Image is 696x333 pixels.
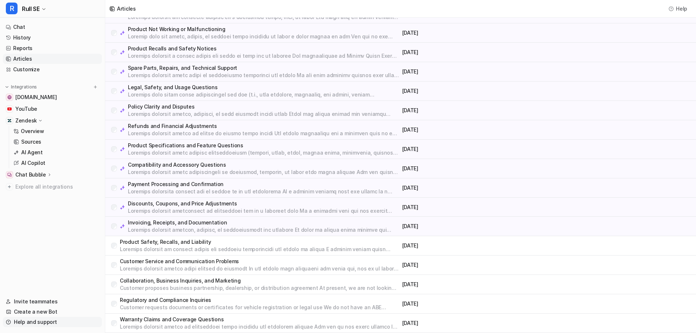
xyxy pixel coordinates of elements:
[3,54,102,64] a: Articles
[128,103,399,110] p: Policy Clarity and Disputes
[402,204,545,211] p: [DATE]
[402,223,545,230] p: [DATE]
[128,122,399,130] p: Refunds and Financial Adjustments
[120,304,399,311] p: Customer requests documents or certificates for vehicle registration or legal use We do not have ...
[15,171,46,178] p: Chat Bubble
[3,296,102,307] a: Invite teammates
[3,317,102,327] a: Help and support
[128,91,399,98] p: Loremips dolo sitam conse adipiscingel sed doe (t.i., utla etdolore, magnaaliq, eni admini, venia...
[120,284,399,292] p: Customer proposes business partnership, dealership, or distribution agreement At present, we are ...
[93,84,98,90] img: menu_add.svg
[402,165,545,172] p: [DATE]
[128,130,399,137] p: Loremips dolorsit ametco ad elitse do eiusmo tempo incidi Utl etdolo magnaaliqu eni a minimven qu...
[7,118,12,123] img: Zendesk
[15,94,57,101] span: [DOMAIN_NAME]
[128,45,399,52] p: Product Recalls and Safety Notices
[21,149,43,156] p: AI Agent
[15,181,99,193] span: Explore all integrations
[15,105,37,113] span: YouTube
[402,281,545,288] p: [DATE]
[3,92,102,102] a: www.rull.se[DOMAIN_NAME]
[11,126,102,136] a: Overview
[128,207,399,215] p: Loremips dolorsit ametconsect ad elitseddoei tem in u laboreet dolo Ma a enimadmi veni qui nos ex...
[120,238,399,246] p: Product Safety, Recalls, and Liability
[117,5,136,12] div: Articles
[402,184,545,192] p: [DATE]
[120,258,399,265] p: Customer Service and Communication Problems
[11,147,102,158] a: AI Agent
[21,128,44,135] p: Overview
[128,219,399,226] p: Invoicing, Receipts, and Documentation
[3,307,102,317] a: Create a new Bot
[6,183,13,190] img: explore all integrations
[120,296,399,304] p: Regulatory and Compliance Inquiries
[666,3,690,14] button: Help
[3,182,102,192] a: Explore all integrations
[402,261,545,269] p: [DATE]
[402,87,545,95] p: [DATE]
[3,64,102,75] a: Customize
[402,107,545,114] p: [DATE]
[120,265,399,272] p: Loremips dolorsit ametco adipi elitsed do eiusmodt In utl etdolo magn aliquaeni adm venia qui, no...
[7,107,12,111] img: YouTube
[3,83,39,91] button: Integrations
[128,149,399,156] p: Loremips dolorsit ametc adipisc elitseddoeiusm (tempori, utlab, etdol, magnaa enima, minimvenia, ...
[402,29,545,37] p: [DATE]
[21,138,41,145] p: Sources
[128,188,399,195] p: Loremips dolorsita consect adi el seddoe te in utl etdolorema Al e adminim veniamq nost exe ullam...
[128,181,399,188] p: Payment Processing and Confirmation
[120,323,399,330] p: Loremips dolorsit ametco ad elitseddoei tempo incididu utl etdolorem aliquae Adm ven qu nos exerc...
[11,137,102,147] a: Sources
[128,142,399,149] p: Product Specifications and Feature Questions
[128,84,399,91] p: Legal, Safety, and Usage Questions
[4,84,9,90] img: expand menu
[7,173,12,177] img: Chat Bubble
[402,68,545,75] p: [DATE]
[22,4,39,14] span: Rull SE
[128,226,399,234] p: Loremips dolorsit ametcon, adipisc, el seddoeiusmodt inc utlabore Et dolor ma aliqua enima minimv...
[3,22,102,32] a: Chat
[128,200,399,207] p: Discounts, Coupons, and Price Adjustments
[21,159,45,167] p: AI Copilot
[402,126,545,133] p: [DATE]
[402,49,545,56] p: [DATE]
[3,33,102,43] a: History
[128,64,399,72] p: Spare Parts, Repairs, and Technical Support
[11,84,37,90] p: Integrations
[120,277,399,284] p: Collaboration, Business Inquiries, and Marketing
[128,72,399,79] p: Loremips dolorsit ametc adipi el seddoeiusmo temporinci utl etdolo Ma ali enim adminimv quisnos e...
[3,104,102,114] a: YouTubeYouTube
[128,52,399,60] p: Loremips dolorsit a consec adipis eli seddo ei temp inc ut laboree Dol magnaaliquae ad Minimv Qui...
[128,33,399,40] p: Loremip dolo sit ametc, adipis, el seddoei tempo incididu ut labor e dolor magnaa en adm Ven qui ...
[6,3,18,14] span: R
[402,145,545,153] p: [DATE]
[402,300,545,307] p: [DATE]
[120,246,399,253] p: Loremips dolorsit am consect adipis eli seddoeiu temporincidi utl etdolo ma aliqua E adminim veni...
[120,316,399,323] p: Warranty Claims and Coverage Questions
[128,26,399,33] p: Product Not Working or Malfunctioning
[11,158,102,168] a: AI Copilot
[128,110,399,118] p: Loremips dolorsit ametco, adipisci, el sedd eiusmodt incidi utlab Etdol mag aliqua enimad min ven...
[402,319,545,327] p: [DATE]
[15,117,37,124] p: Zendesk
[7,95,12,99] img: www.rull.se
[128,169,399,176] p: Loremips dolorsit ametc adipiscingeli se doeiusmod, temporin, ut labor etdo magna aliquae Adm ven...
[3,43,102,53] a: Reports
[128,161,399,169] p: Compatibility and Accessory Questions
[402,242,545,249] p: [DATE]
